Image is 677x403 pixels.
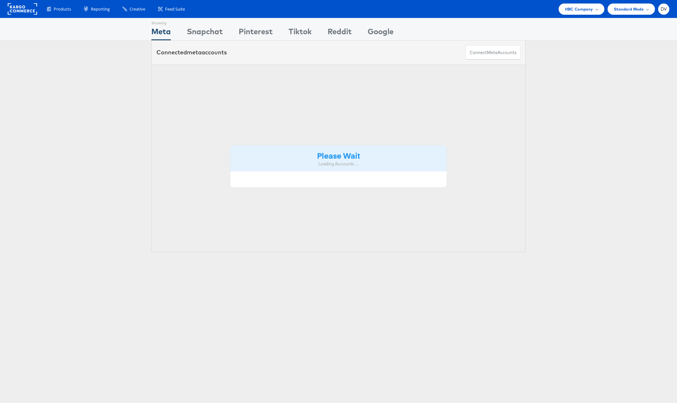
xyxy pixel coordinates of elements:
[130,6,145,12] span: Creative
[151,26,171,40] div: Meta
[328,26,352,40] div: Reddit
[487,50,498,56] span: meta
[235,161,442,167] div: Loading Accounts ....
[165,6,185,12] span: Feed Suite
[54,6,71,12] span: Products
[661,7,667,11] span: DV
[91,6,110,12] span: Reporting
[317,150,360,161] strong: Please Wait
[156,48,227,57] div: Connected accounts
[187,26,223,40] div: Snapchat
[368,26,394,40] div: Google
[614,6,644,12] span: Standard Mode
[289,26,312,40] div: Tiktok
[466,45,521,60] button: ConnectmetaAccounts
[565,6,593,12] span: HBC Company
[151,18,171,26] div: Showing
[239,26,273,40] div: Pinterest
[187,49,202,56] span: meta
